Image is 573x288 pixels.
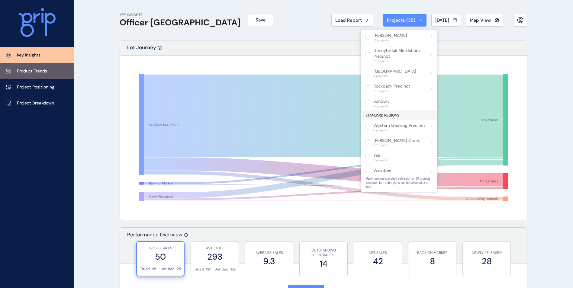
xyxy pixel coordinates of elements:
[383,14,427,27] button: Projects (35)
[331,14,373,27] button: Load Report
[230,267,236,272] p: 172
[470,17,491,23] span: Map View
[161,267,175,272] p: Untitled
[373,143,420,147] span: 27 projects
[256,17,266,23] span: Save
[17,84,54,90] p: Project Positioning
[335,17,362,23] span: Load Report
[373,69,416,75] p: [GEOGRAPHIC_DATA]
[373,98,390,104] p: Sunbury
[373,33,407,39] p: [PERSON_NAME]
[120,18,241,28] h1: Officer [GEOGRAPHIC_DATA]
[248,14,273,26] button: Save
[127,44,156,55] p: Lot Journey
[17,52,40,58] p: Key Insights
[373,48,431,59] p: Donnybrook Mickleham Precinct
[435,17,449,23] span: [DATE]
[303,248,344,258] p: OUTSTANDING CONTRACTS
[373,152,388,158] p: Yea
[373,74,416,78] span: 4 projects
[373,89,410,93] span: 17 projects
[17,68,47,74] p: Product Trends
[387,17,415,23] span: Projects ( 35 )
[194,246,236,251] p: AVAILABLE
[152,267,156,272] p: 25
[431,14,461,27] button: [DATE]
[140,251,181,263] label: 50
[373,129,425,132] span: 6 projects
[365,177,433,189] p: Maximum one standard subregion or 50 projects from premium subregions can be selected at a time.
[373,59,431,63] span: 17 projects
[357,255,399,267] label: 42
[248,255,290,267] label: 9.3
[303,258,344,270] label: 14
[373,83,410,89] p: Rockbank Precinct
[177,267,181,272] p: 25
[120,12,241,18] p: KEY INSIGHTS
[373,173,391,177] span: 7 projects
[373,158,388,162] span: 2 projects
[373,39,407,42] span: 12 projects
[194,267,204,272] p: Titled
[373,138,420,144] p: [PERSON_NAME] Creek
[411,250,453,255] p: BACK ON MARKET
[127,231,182,264] p: Performance Overview
[411,255,453,267] label: 8
[373,123,425,129] p: Western Geelong Precinct
[206,267,211,272] p: 121
[214,267,228,272] p: Untitled
[373,168,391,174] p: Werribee
[466,14,503,27] button: Map View
[365,113,399,118] span: STANDARD REGIONS
[466,250,507,255] p: NEWLY RELEASED
[140,246,181,251] p: GROSS SALES
[373,104,390,108] span: 16 projects
[140,267,150,272] p: Titled
[466,255,507,267] label: 28
[194,251,236,263] label: 293
[17,100,54,106] p: Project Breakdown
[357,250,399,255] p: NET SALES
[248,250,290,255] p: AVERAGE SALES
